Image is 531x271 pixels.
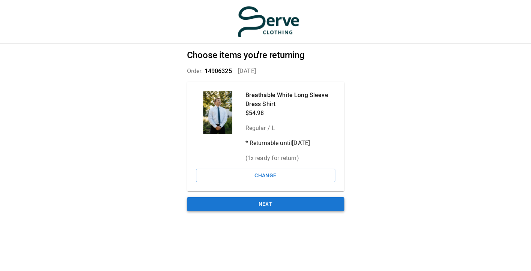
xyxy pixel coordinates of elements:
[245,139,335,148] p: * Returnable until [DATE]
[196,169,335,183] button: Change
[187,67,344,76] p: Order: [DATE]
[187,50,344,61] h2: Choose items you're returning
[245,109,335,118] p: $54.98
[196,91,239,134] div: Breathable White Long Sleeve Dress Shirt - Serve Clothing
[237,6,299,38] img: serve-clothing.myshopify.com-3331c13f-55ad-48ba-bef5-e23db2fa8125
[245,91,335,109] p: Breathable White Long Sleeve Dress Shirt
[205,67,232,75] span: 14906325
[187,197,344,211] button: Next
[245,124,335,133] p: Regular / L
[245,154,335,163] p: ( 1 x ready for return)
